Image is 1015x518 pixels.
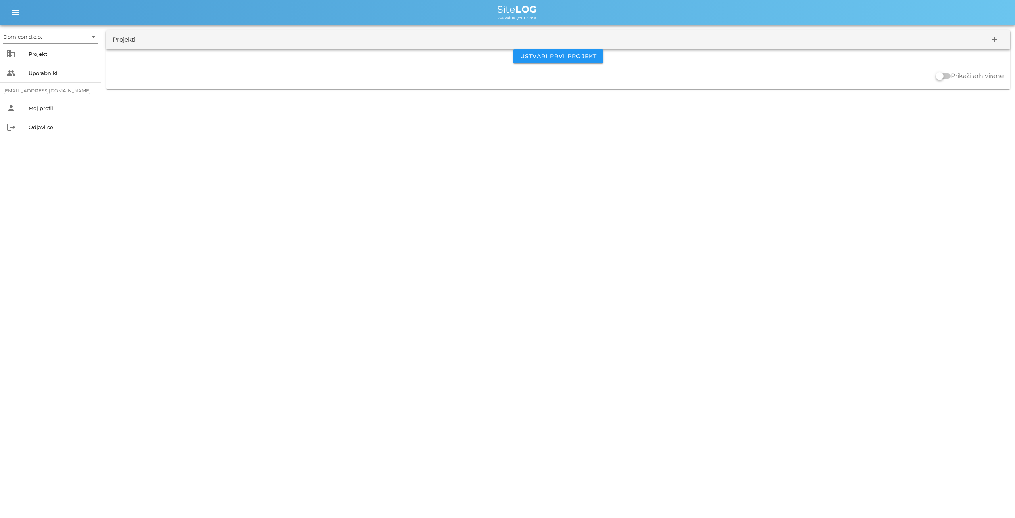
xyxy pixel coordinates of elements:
[3,31,98,43] div: Domicon d.o.o.
[497,4,537,15] span: Site
[29,105,95,111] div: Moj profil
[513,49,603,63] button: Ustvari prvi projekt
[6,103,16,113] i: person
[519,53,597,60] span: Ustvari prvi projekt
[6,122,16,132] i: logout
[113,35,136,44] div: Projekti
[3,33,42,40] div: Domicon d.o.o.
[6,68,16,78] i: people
[497,15,537,21] span: We value your time.
[6,49,16,59] i: business
[89,32,98,42] i: arrow_drop_down
[951,72,1004,80] label: Prikaži arhivirane
[29,124,95,130] div: Odjavi se
[11,8,21,17] i: menu
[990,35,999,44] i: add
[515,4,537,15] b: LOG
[29,70,95,76] div: Uporabniki
[29,51,95,57] div: Projekti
